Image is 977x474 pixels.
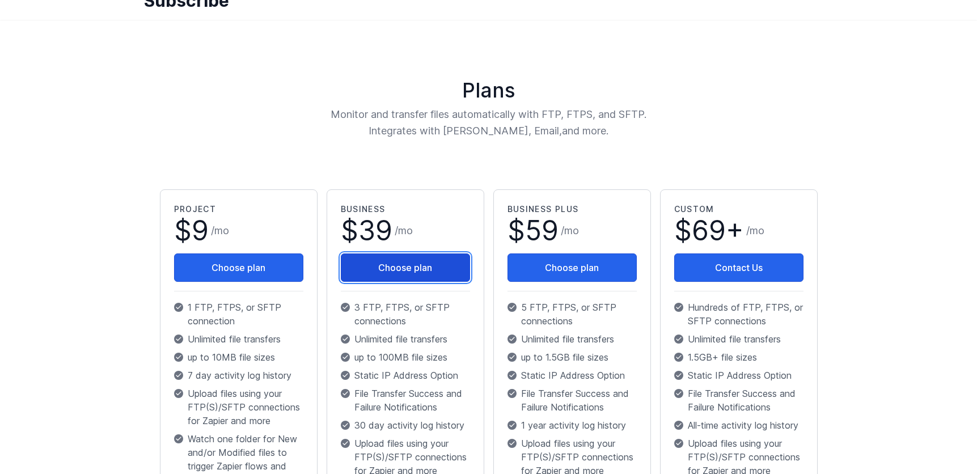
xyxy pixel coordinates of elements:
[341,332,470,346] p: Unlimited file transfers
[674,387,803,414] p: File Transfer Success and Failure Notifications
[341,418,470,432] p: 30 day activity log history
[692,214,744,247] span: 69+
[174,369,303,382] p: 7 day activity log history
[155,79,822,101] h1: Plans
[674,217,744,244] span: $
[341,387,470,414] p: File Transfer Success and Failure Notifications
[341,301,470,328] p: 3 FTP, FTPS, or SFTP connections
[507,418,637,432] p: 1 year activity log history
[174,204,303,215] h2: Project
[267,106,711,139] p: Monitor and transfer files automatically with FTP, FTPS, and SFTP. Integrates with [PERSON_NAME],...
[507,217,559,244] span: $
[174,253,303,282] button: Choose plan
[674,253,803,282] a: Contact Us
[214,225,229,236] span: mo
[192,214,209,247] span: 9
[507,369,637,382] p: Static IP Address Option
[564,225,579,236] span: mo
[174,217,209,244] span: $
[674,332,803,346] p: Unlimited file transfers
[750,225,764,236] span: mo
[341,217,392,244] span: $
[395,223,413,239] span: /
[211,223,229,239] span: /
[674,418,803,432] p: All-time activity log history
[174,387,303,428] p: Upload files using your FTP(S)/SFTP connections for Zapier and more
[174,301,303,328] p: 1 FTP, FTPS, or SFTP connection
[561,223,579,239] span: /
[341,204,470,215] h2: Business
[674,204,803,215] h2: Custom
[525,214,559,247] span: 59
[674,369,803,382] p: Static IP Address Option
[920,417,963,460] iframe: Drift Widget Chat Controller
[507,301,637,328] p: 5 FTP, FTPS, or SFTP connections
[174,332,303,346] p: Unlimited file transfers
[746,223,764,239] span: /
[341,253,470,282] button: Choose plan
[358,214,392,247] span: 39
[507,332,637,346] p: Unlimited file transfers
[674,301,803,328] p: Hundreds of FTP, FTPS, or SFTP connections
[674,350,803,364] p: 1.5GB+ file sizes
[507,204,637,215] h2: Business Plus
[507,350,637,364] p: up to 1.5GB file sizes
[507,387,637,414] p: File Transfer Success and Failure Notifications
[398,225,413,236] span: mo
[507,253,637,282] button: Choose plan
[341,350,470,364] p: up to 100MB file sizes
[174,350,303,364] p: up to 10MB file sizes
[341,369,470,382] p: Static IP Address Option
